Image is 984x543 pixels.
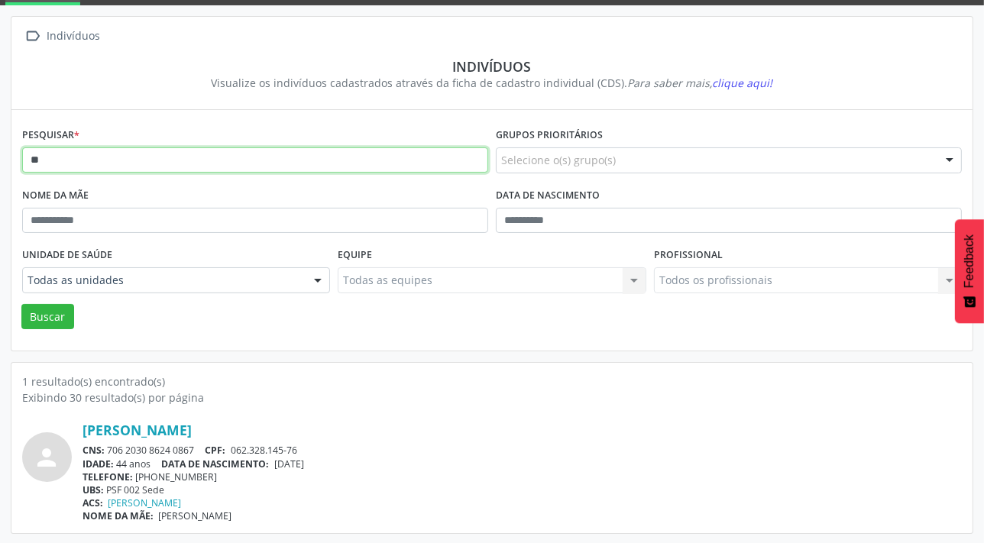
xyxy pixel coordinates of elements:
div: Indivíduos [44,25,103,47]
div: [PHONE_NUMBER] [83,470,962,483]
a: [PERSON_NAME] [108,496,182,509]
a: [PERSON_NAME] [83,422,192,438]
label: Pesquisar [22,124,79,147]
label: Grupos prioritários [496,124,603,147]
div: Visualize os indivíduos cadastrados através da ficha de cadastro individual (CDS). [33,75,951,91]
span: NOME DA MÃE: [83,509,154,522]
button: Feedback - Mostrar pesquisa [955,219,984,323]
label: Equipe [338,244,372,267]
label: Unidade de saúde [22,244,112,267]
span: TELEFONE: [83,470,133,483]
div: 44 anos [83,457,962,470]
button: Buscar [21,304,74,330]
span: 062.328.145-76 [231,444,297,457]
div: 1 resultado(s) encontrado(s) [22,373,962,389]
span: ACS: [83,496,103,509]
div: PSF 002 Sede [83,483,962,496]
span: [PERSON_NAME] [159,509,232,522]
div: Exibindo 30 resultado(s) por página [22,389,962,406]
div: Indivíduos [33,58,951,75]
span: UBS: [83,483,104,496]
label: Data de nascimento [496,184,600,208]
a:  Indivíduos [22,25,103,47]
i: person [34,444,61,471]
span: IDADE: [83,457,114,470]
label: Profissional [654,244,723,267]
div: 706 2030 8624 0867 [83,444,962,457]
i: Para saber mais, [628,76,773,90]
label: Nome da mãe [22,184,89,208]
i:  [22,25,44,47]
span: DATA DE NASCIMENTO: [162,457,270,470]
span: clique aqui! [713,76,773,90]
span: Feedback [963,234,976,288]
span: CNS: [83,444,105,457]
span: [DATE] [274,457,304,470]
span: Todas as unidades [28,273,299,288]
span: Selecione o(s) grupo(s) [501,152,616,168]
span: CPF: [206,444,226,457]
